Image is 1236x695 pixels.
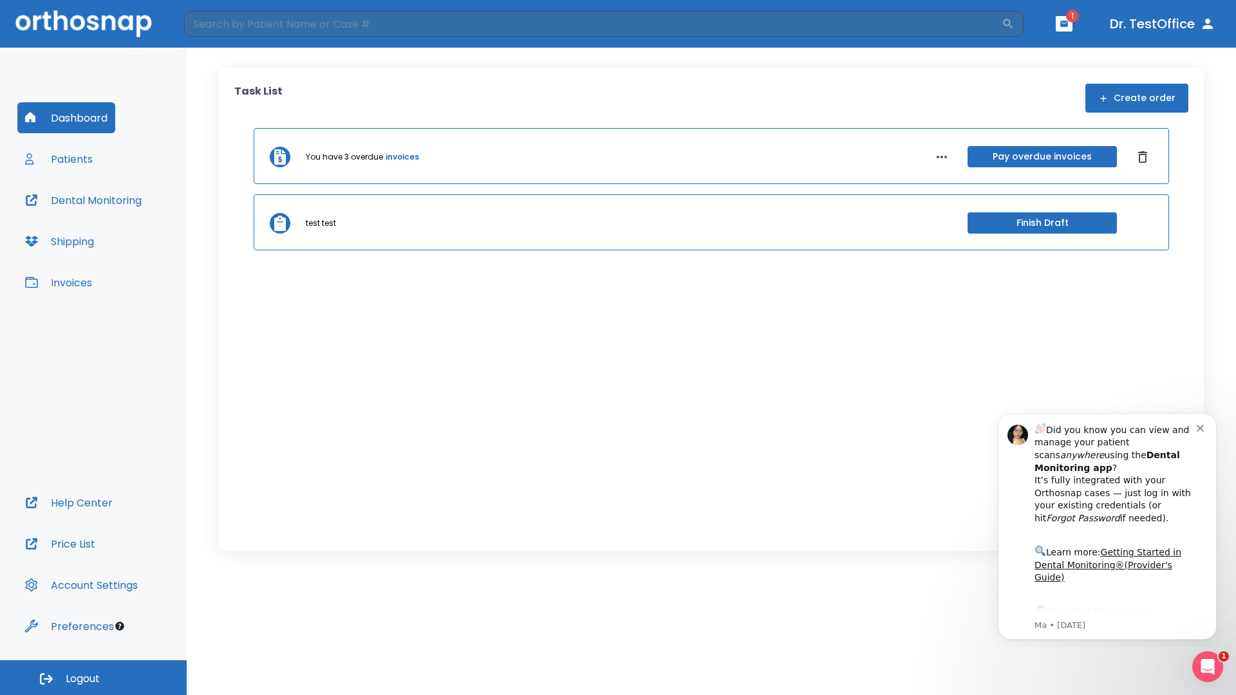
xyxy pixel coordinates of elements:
[1066,10,1079,23] span: 1
[306,218,336,229] p: test test
[17,611,122,642] button: Preferences
[1219,651,1229,662] span: 1
[114,620,126,632] div: Tooltip anchor
[17,267,100,298] button: Invoices
[1132,147,1153,167] button: Dismiss
[56,218,218,230] p: Message from Ma, sent 5w ago
[17,144,100,174] button: Patients
[218,20,229,30] button: Dismiss notification
[66,672,100,686] span: Logout
[968,146,1117,167] button: Pay overdue invoices
[306,151,383,163] p: You have 3 overdue
[1192,651,1223,682] iframe: Intercom live chat
[15,10,152,37] img: Orthosnap
[386,151,419,163] a: invoices
[979,402,1236,647] iframe: Intercom notifications message
[17,570,145,600] button: Account Settings
[17,185,149,216] button: Dental Monitoring
[17,528,103,559] button: Price List
[17,102,115,133] button: Dashboard
[184,11,1002,37] input: Search by Patient Name or Case #
[234,84,283,113] p: Task List
[56,202,218,268] div: Download the app: | ​ Let us know if you need help getting started!
[17,226,102,257] button: Shipping
[1085,84,1188,113] button: Create order
[17,487,120,518] button: Help Center
[968,212,1117,234] button: Finish Draft
[56,205,171,228] a: App Store
[1105,12,1221,35] button: Dr. TestOffice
